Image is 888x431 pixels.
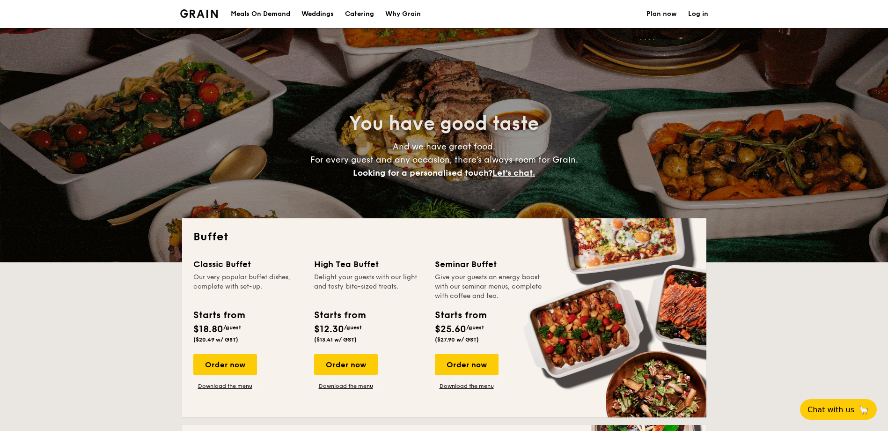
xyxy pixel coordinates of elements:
div: Starts from [193,308,244,322]
div: Delight your guests with our light and tasty bite-sized treats. [314,273,424,301]
div: Order now [314,354,378,375]
span: And we have great food. For every guest and any occasion, there’s always room for Grain. [310,141,578,178]
div: Starts from [435,308,486,322]
a: Download the menu [435,382,499,390]
span: ($13.41 w/ GST) [314,336,357,343]
div: Classic Buffet [193,258,303,271]
a: Download the menu [314,382,378,390]
span: /guest [466,324,484,331]
h2: Buffet [193,230,695,245]
a: Download the menu [193,382,257,390]
div: Our very popular buffet dishes, complete with set-up. [193,273,303,301]
button: Chat with us🦙 [800,399,877,420]
span: Chat with us [807,405,854,414]
div: Order now [193,354,257,375]
span: 🦙 [858,404,869,415]
span: /guest [344,324,362,331]
div: Seminar Buffet [435,258,544,271]
a: Logotype [180,9,218,18]
span: /guest [223,324,241,331]
div: Starts from [314,308,365,322]
span: You have good taste [349,112,539,135]
span: $18.80 [193,324,223,335]
div: Give your guests an energy boost with our seminar menus, complete with coffee and tea. [435,273,544,301]
img: Grain [180,9,218,18]
div: High Tea Buffet [314,258,424,271]
span: Let's chat. [492,168,535,178]
span: $25.60 [435,324,466,335]
span: ($20.49 w/ GST) [193,336,238,343]
div: Order now [435,354,499,375]
span: Looking for a personalised touch? [353,168,492,178]
span: $12.30 [314,324,344,335]
span: ($27.90 w/ GST) [435,336,479,343]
